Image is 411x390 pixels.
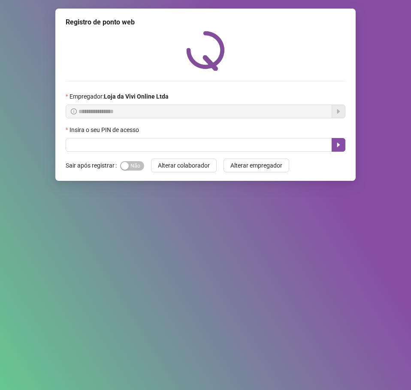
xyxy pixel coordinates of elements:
[158,161,210,170] span: Alterar colaborador
[230,161,282,170] span: Alterar empregador
[104,93,169,100] strong: Loja da Vivi Online Ltda
[66,125,145,135] label: Insira o seu PIN de acesso
[66,159,120,172] label: Sair após registrar
[71,108,77,114] span: info-circle
[224,159,289,172] button: Alterar empregador
[70,92,169,101] span: Empregador :
[66,17,345,27] div: Registro de ponto web
[186,31,225,71] img: QRPoint
[151,159,217,172] button: Alterar colaborador
[335,141,342,148] span: caret-right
